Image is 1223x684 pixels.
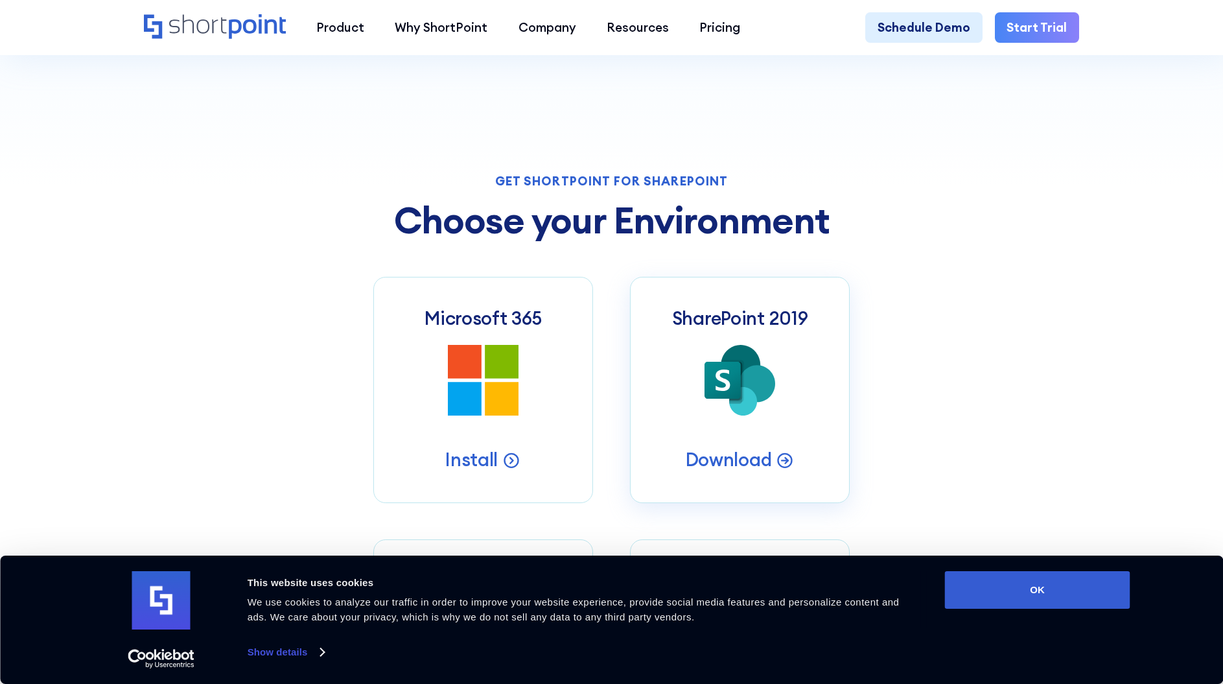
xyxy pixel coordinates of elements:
p: Install [445,448,498,472]
a: Pricing [684,12,755,43]
a: Company [503,12,591,43]
button: OK [945,571,1130,609]
iframe: Chat Widget [990,534,1223,684]
div: Resources [607,18,669,36]
span: We use cookies to analyze our traffic in order to improve your website experience, provide social... [248,596,900,622]
div: Company [518,18,576,36]
img: logo [132,571,191,630]
a: Usercentrics Cookiebot - opens in a new window [104,649,218,668]
h3: SharePoint 2019 [672,308,808,330]
p: Download [686,448,772,472]
a: Product [301,12,380,43]
a: Microsoft 365Install [373,277,594,503]
div: Why ShortPoint [395,18,487,36]
div: Get Shortpoint for Sharepoint [373,175,850,187]
h3: Microsoft 365 [425,308,541,330]
a: Start Trial [995,12,1080,43]
h2: Choose your Environment [373,200,850,240]
div: Product [316,18,364,36]
a: SharePoint 2019Download [630,277,850,503]
a: Schedule Demo [865,12,983,43]
a: Resources [591,12,684,43]
a: Show details [248,643,324,662]
div: This website uses cookies [248,575,916,591]
div: Pricing [699,18,740,36]
a: Why ShortPoint [380,12,503,43]
a: Home [144,14,286,41]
